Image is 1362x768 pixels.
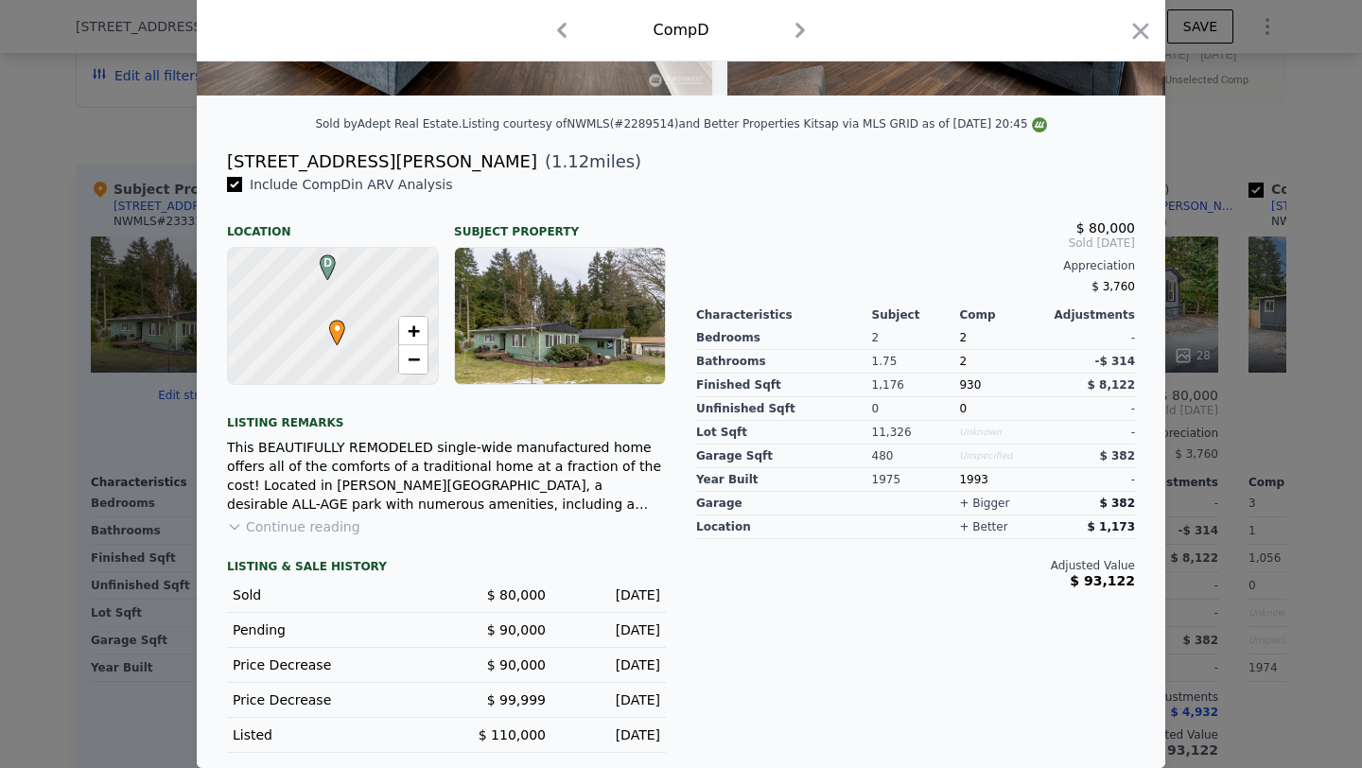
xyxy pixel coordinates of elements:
[696,397,872,421] div: Unfinished Sqft
[696,326,872,350] div: Bedrooms
[696,468,872,492] div: Year Built
[537,148,641,175] span: ( miles)
[1047,307,1135,323] div: Adjustments
[959,496,1009,511] div: + bigger
[872,350,960,374] div: 1.75
[315,254,340,271] span: D
[487,692,546,707] span: $ 99,999
[487,622,546,637] span: $ 90,000
[227,559,666,578] div: LISTING & SALE HISTORY
[696,445,872,468] div: Garage Sqft
[408,347,420,371] span: −
[1032,117,1047,132] img: NWMLS Logo
[1094,355,1135,368] span: -$ 314
[1047,421,1135,445] div: -
[561,690,660,709] div: [DATE]
[872,326,960,350] div: 2
[1047,397,1135,421] div: -
[696,515,872,539] div: location
[233,585,431,604] div: Sold
[872,445,960,468] div: 480
[959,350,1047,374] div: 2
[227,400,666,430] div: Listing remarks
[696,350,872,374] div: Bathrooms
[233,655,431,674] div: Price Decrease
[653,19,708,42] div: Comp D
[227,148,537,175] div: [STREET_ADDRESS][PERSON_NAME]
[696,258,1135,273] div: Appreciation
[561,585,660,604] div: [DATE]
[233,725,431,744] div: Listed
[696,492,872,515] div: garage
[1088,520,1135,533] span: $ 1,173
[872,374,960,397] div: 1,176
[959,421,1047,445] div: Unknown
[1099,449,1135,463] span: $ 382
[399,345,428,374] a: Zoom out
[561,655,660,674] div: [DATE]
[872,397,960,421] div: 0
[487,657,546,672] span: $ 90,000
[551,151,589,171] span: 1.12
[696,421,872,445] div: Lot Sqft
[242,177,461,192] span: Include Comp D in ARV Analysis
[315,254,326,266] div: D
[463,117,1047,131] div: Listing courtesy of NWMLS (#2289514) and Better Properties Kitsap via MLS GRID as of [DATE] 20:45
[872,307,960,323] div: Subject
[227,517,360,536] button: Continue reading
[959,445,1047,468] div: Unspecified
[227,438,666,514] div: This BEAUTIFULLY REMODELED single-wide manufactured home offers all of the comforts of a traditio...
[233,620,431,639] div: Pending
[1070,573,1135,588] span: $ 93,122
[408,319,420,342] span: +
[696,558,1135,573] div: Adjusted Value
[315,117,462,131] div: Sold by Adept Real Estate .
[1047,326,1135,350] div: -
[1099,497,1135,510] span: $ 382
[233,690,431,709] div: Price Decrease
[479,727,546,742] span: $ 110,000
[1091,280,1135,293] span: $ 3,760
[399,317,428,345] a: Zoom in
[696,236,1135,251] span: Sold [DATE]
[1076,220,1135,236] span: $ 80,000
[959,468,1047,492] div: 1993
[959,402,967,415] span: 0
[227,209,439,239] div: Location
[561,620,660,639] div: [DATE]
[959,331,967,344] span: 2
[872,468,960,492] div: 1975
[959,378,981,392] span: 930
[959,307,1047,323] div: Comp
[324,320,336,331] div: •
[872,421,960,445] div: 11,326
[696,374,872,397] div: Finished Sqft
[959,519,1007,534] div: + better
[487,587,546,602] span: $ 80,000
[324,314,350,342] span: •
[696,307,872,323] div: Characteristics
[1047,468,1135,492] div: -
[561,725,660,744] div: [DATE]
[1088,378,1135,392] span: $ 8,122
[454,209,666,239] div: Subject Property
